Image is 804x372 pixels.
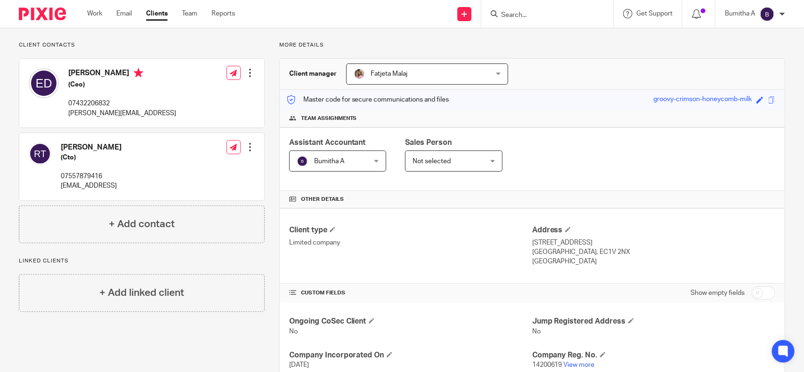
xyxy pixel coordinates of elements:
[19,41,265,49] p: Client contacts
[29,142,51,165] img: svg%3E
[500,11,585,20] input: Search
[413,158,451,165] span: Not selected
[371,71,408,77] span: Fatjeta Malaj
[68,99,176,108] p: 07432206832
[116,9,132,18] a: Email
[19,8,66,20] img: Pixie
[29,68,59,98] img: svg%3E
[287,95,449,104] p: Master code for secure communications and files
[653,95,752,105] div: groovy-crimson-honeycomb-milk
[289,362,309,368] span: [DATE]
[301,115,357,122] span: Team assignments
[61,181,122,190] p: [EMAIL_ADDRESS]
[182,9,197,18] a: Team
[61,172,122,181] p: 07557879416
[725,9,755,18] p: Bumitha A
[109,217,175,231] h4: + Add contact
[532,257,775,266] p: [GEOGRAPHIC_DATA]
[532,225,775,235] h4: Address
[61,142,122,152] h4: [PERSON_NAME]
[87,9,102,18] a: Work
[301,196,344,203] span: Other details
[289,328,298,335] span: No
[289,289,532,297] h4: CUSTOM FIELDS
[289,139,366,146] span: Assistant Accountant
[564,362,595,368] a: View more
[354,68,365,79] img: MicrosoftTeams-image%20(5).png
[532,362,562,368] span: 14200619
[289,238,532,247] p: Limited company
[289,225,532,235] h4: Client type
[99,285,184,300] h4: + Add linked client
[19,257,265,265] p: Linked clients
[760,7,775,22] img: svg%3E
[636,10,673,17] span: Get Support
[532,350,775,360] h4: Company Reg. No.
[690,288,745,298] label: Show empty fields
[68,80,176,89] h5: (Ceo)
[289,69,337,79] h3: Client manager
[211,9,235,18] a: Reports
[61,153,122,162] h5: (Cto)
[297,156,308,167] img: svg%3E
[68,109,176,118] p: [PERSON_NAME][EMAIL_ADDRESS]
[405,139,452,146] span: Sales Person
[289,317,532,326] h4: Ongoing CoSec Client
[532,328,541,335] span: No
[532,317,775,326] h4: Jump Registered Address
[279,41,785,49] p: More details
[68,68,176,80] h4: [PERSON_NAME]
[134,68,143,78] i: Primary
[532,238,775,247] p: [STREET_ADDRESS]
[532,247,775,257] p: [GEOGRAPHIC_DATA], EC1V 2NX
[314,158,344,165] span: Bumitha A
[146,9,168,18] a: Clients
[289,350,532,360] h4: Company Incorporated On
